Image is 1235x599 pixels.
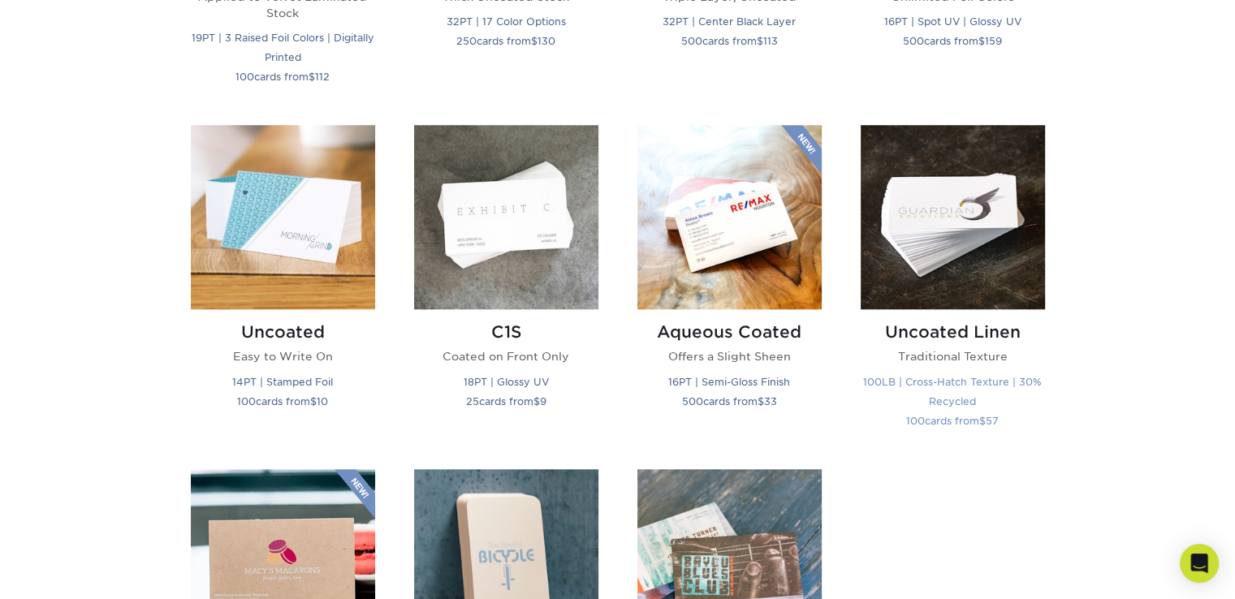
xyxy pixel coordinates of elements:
[681,35,702,47] span: 500
[861,125,1045,309] img: Uncoated Linen Business Cards
[237,395,328,407] small: cards from
[884,15,1021,28] small: 16PT | Spot UV | Glossy UV
[986,415,999,427] span: 57
[192,32,374,63] small: 19PT | 3 Raised Foil Colors | Digitally Printed
[758,395,764,407] span: $
[637,322,822,342] h2: Aqueous Coated
[466,395,479,407] span: 25
[531,35,538,47] span: $
[985,35,1002,47] span: 159
[414,125,598,309] img: C1S Business Cards
[668,376,790,388] small: 16PT | Semi-Gloss Finish
[663,15,796,28] small: 32PT | Center Black Layer
[681,35,778,47] small: cards from
[764,395,777,407] span: 33
[335,469,375,518] img: New Product
[191,322,375,342] h2: Uncoated
[456,35,555,47] small: cards from
[315,71,330,83] span: 112
[906,415,999,427] small: cards from
[533,395,540,407] span: $
[637,125,822,449] a: Aqueous Coated Business Cards Aqueous Coated Offers a Slight Sheen 16PT | Semi-Gloss Finish 500ca...
[414,348,598,364] p: Coated on Front Only
[456,35,477,47] span: 250
[237,395,256,407] span: 100
[538,35,555,47] span: 130
[979,415,986,427] span: $
[447,15,566,28] small: 32PT | 17 Color Options
[191,125,375,309] img: Uncoated Business Cards
[903,35,1002,47] small: cards from
[861,322,1045,342] h2: Uncoated Linen
[466,395,546,407] small: cards from
[763,35,778,47] span: 113
[464,376,549,388] small: 18PT | Glossy UV
[235,71,330,83] small: cards from
[317,395,328,407] span: 10
[191,125,375,449] a: Uncoated Business Cards Uncoated Easy to Write On 14PT | Stamped Foil 100cards from$10
[682,395,777,407] small: cards from
[861,348,1045,364] p: Traditional Texture
[309,71,315,83] span: $
[757,35,763,47] span: $
[682,395,703,407] span: 500
[310,395,317,407] span: $
[1180,544,1219,583] div: Open Intercom Messenger
[903,35,924,47] span: 500
[906,415,925,427] span: 100
[191,348,375,364] p: Easy to Write On
[861,125,1045,449] a: Uncoated Linen Business Cards Uncoated Linen Traditional Texture 100LB | Cross-Hatch Texture | 30...
[637,125,822,309] img: Aqueous Coated Business Cards
[414,125,598,449] a: C1S Business Cards C1S Coated on Front Only 18PT | Glossy UV 25cards from$9
[781,125,822,174] img: New Product
[235,71,254,83] span: 100
[232,376,333,388] small: 14PT | Stamped Foil
[637,348,822,364] p: Offers a Slight Sheen
[978,35,985,47] span: $
[863,376,1042,407] small: 100LB | Cross-Hatch Texture | 30% Recycled
[414,322,598,342] h2: C1S
[540,395,546,407] span: 9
